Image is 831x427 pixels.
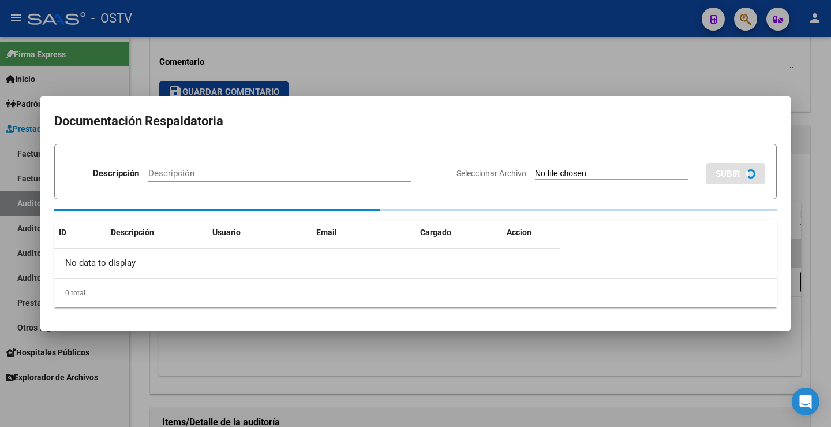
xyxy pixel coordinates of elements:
datatable-header-cell: Usuario [208,220,312,245]
span: Email [316,228,337,237]
datatable-header-cell: ID [54,220,106,245]
datatable-header-cell: Cargado [415,220,502,245]
span: SUBIR [716,169,740,179]
span: ID [59,228,66,237]
div: No data to display [54,249,560,278]
datatable-header-cell: Email [312,220,415,245]
datatable-header-cell: Accion [502,220,560,245]
div: 0 total [54,279,777,307]
span: Accion [507,228,531,237]
button: SUBIR [706,163,765,184]
div: Open Intercom Messenger [792,388,819,415]
span: Usuario [212,228,241,237]
h2: Documentación Respaldatoria [54,110,777,132]
datatable-header-cell: Descripción [106,220,208,245]
span: Seleccionar Archivo [456,169,526,178]
p: Descripción [93,167,139,180]
span: Cargado [420,228,451,237]
span: Descripción [111,228,154,237]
